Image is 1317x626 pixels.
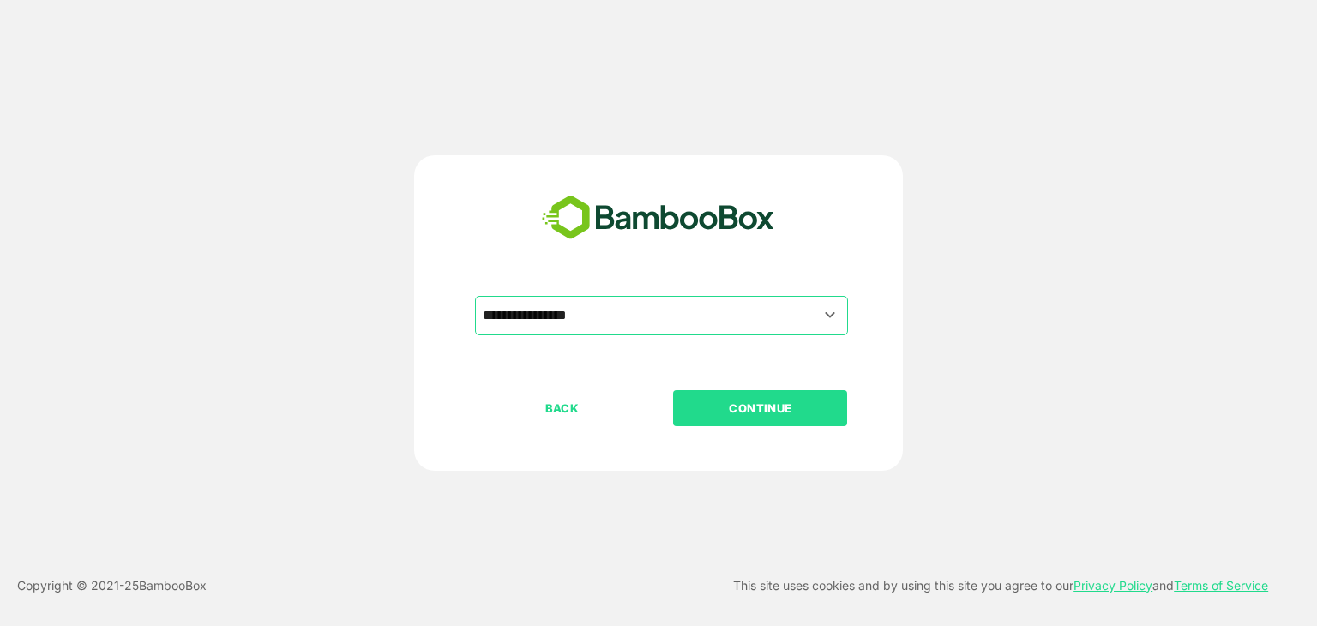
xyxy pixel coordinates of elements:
p: BACK [477,399,648,418]
button: CONTINUE [673,390,847,426]
button: Open [819,304,842,327]
p: This site uses cookies and by using this site you agree to our and [733,575,1268,596]
button: BACK [475,390,649,426]
a: Terms of Service [1174,578,1268,593]
img: bamboobox [532,190,784,246]
p: Copyright © 2021- 25 BambooBox [17,575,207,596]
a: Privacy Policy [1073,578,1152,593]
p: CONTINUE [675,399,846,418]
